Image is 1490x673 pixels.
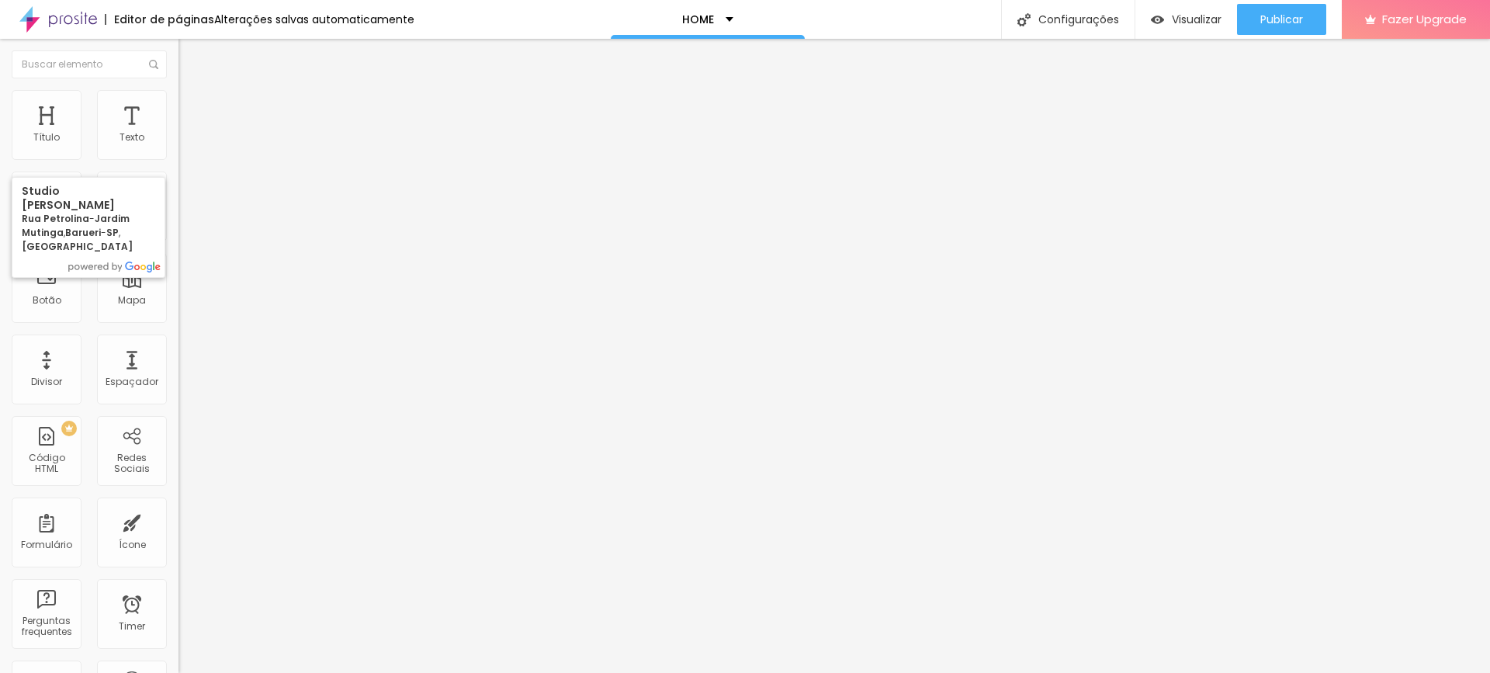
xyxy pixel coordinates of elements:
[1172,13,1221,26] span: Visualizar
[214,14,414,25] div: Alterações salvas automaticamente
[31,376,62,387] div: Divisor
[16,453,77,475] div: Código HTML
[1135,4,1237,35] button: Visualizar
[105,14,214,25] div: Editor de páginas
[1151,13,1164,26] img: view-1.svg
[119,621,145,632] div: Timer
[21,539,72,550] div: Formulário
[16,616,77,638] div: Perguntas frequentes
[118,295,146,306] div: Mapa
[149,60,158,69] img: Icone
[106,376,158,387] div: Espaçador
[1017,13,1031,26] img: Icone
[178,39,1490,673] iframe: Editor
[120,132,144,143] div: Texto
[1260,13,1303,26] span: Publicar
[101,453,162,475] div: Redes Sociais
[12,50,167,78] input: Buscar elemento
[682,14,714,25] p: HOME
[119,539,146,550] div: Ícone
[1237,4,1326,35] button: Publicar
[1382,12,1467,26] span: Fazer Upgrade
[33,132,60,143] div: Título
[33,295,61,306] div: Botão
